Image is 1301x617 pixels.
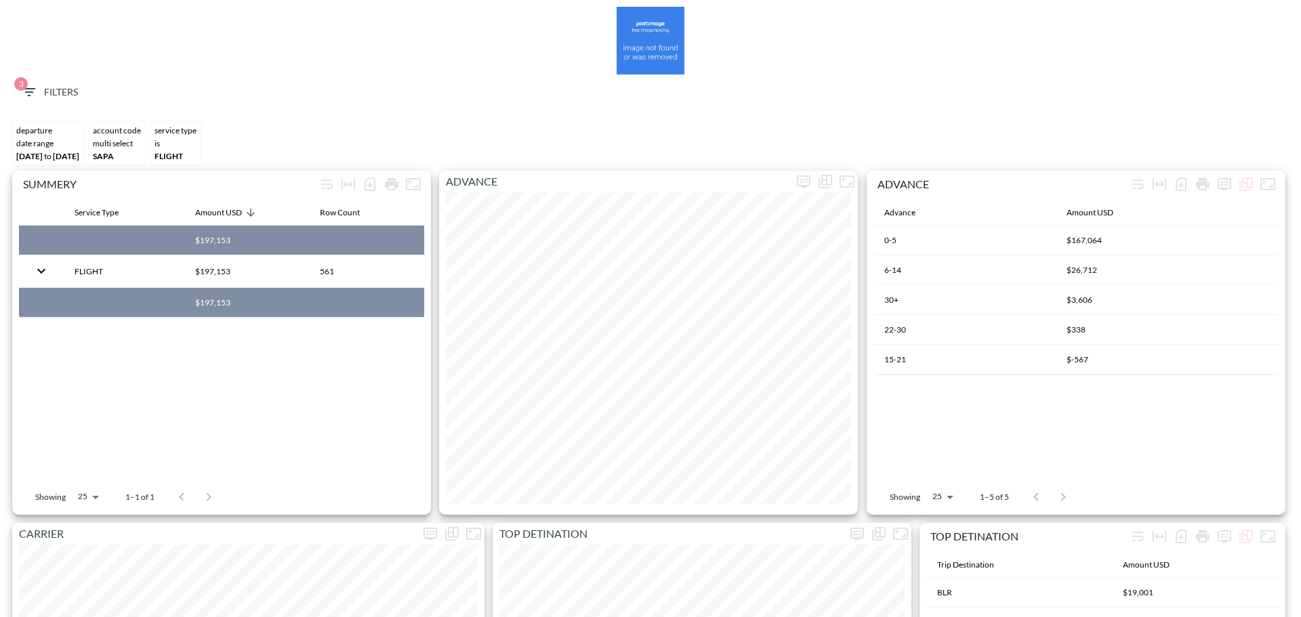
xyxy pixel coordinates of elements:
div: ADVANCE [877,177,1127,190]
div: Amount USD [1067,205,1113,221]
span: Display settings [419,523,441,545]
div: Number of rows selected for download: 1 [359,173,381,195]
div: Service Type [75,205,119,221]
span: Filters [21,84,78,101]
p: Showing [890,491,920,503]
div: Advance [884,205,915,221]
button: more [846,523,868,545]
div: Wrap text [316,173,337,195]
th: $338 [1056,315,1279,345]
span: to [44,151,51,161]
span: Amount USD [1067,205,1131,221]
div: SUMMERY [23,177,316,190]
div: Wrap text [1127,173,1149,195]
th: $26,712 [1056,255,1279,285]
span: Display settings [1214,173,1235,195]
span: Display settings [793,171,814,192]
button: more [1214,173,1235,195]
div: 25 [71,488,104,505]
div: Amount USD [195,205,242,221]
p: Showing [35,491,66,503]
button: Fullscreen [1257,526,1279,547]
div: Show chart as table [868,523,890,545]
span: [DATE] [DATE] [16,151,79,161]
div: Amount USD [1123,557,1170,573]
th: $197,153 [184,255,309,287]
button: Fullscreen [890,523,911,545]
span: SAPA [93,151,114,161]
div: 25 [926,488,958,505]
button: Fullscreen [402,173,424,195]
span: 3 [14,77,28,91]
th: 561 [309,255,424,287]
th: $197,153 [184,288,309,318]
div: Show chart as table [1235,173,1257,195]
div: Print [1192,173,1214,195]
button: Fullscreen [836,171,858,192]
div: TOP DETINATION [930,530,1127,542]
div: Row Count [320,205,360,221]
th: FLIGHT [64,255,184,287]
th: 30+ [873,285,1056,315]
div: Print [1192,526,1214,547]
p: 1–1 of 1 [125,491,154,503]
p: CARRIER [12,526,419,542]
th: BLR [926,578,1112,608]
div: Print [381,173,402,195]
div: MULTI SELECT [93,138,141,148]
div: Departure [16,125,79,135]
span: Amount USD [195,205,260,221]
div: Show chart as table [814,171,836,192]
th: $197,153 [184,226,309,255]
img: amsalem-2.png [617,7,684,75]
div: Account Code [93,125,141,135]
span: Trip Destination [937,557,1012,573]
div: IS [154,138,197,148]
span: Advance [884,205,933,221]
th: $167,064 [1056,226,1279,255]
th: $3,606 [1056,285,1279,315]
button: expand row [30,259,53,282]
button: Fullscreen [463,523,484,545]
th: $19,001 [1112,578,1279,608]
div: Number of rows selected for download: 5 [1170,173,1192,195]
div: Toggle table layout between fixed and auto (default: auto) [1149,526,1170,547]
span: Display settings [1214,526,1235,547]
button: 3Filters [16,80,83,105]
th: 6-14 [873,255,1056,285]
div: Service Type [154,125,197,135]
span: Row Count [320,205,377,221]
span: FLIGHT [154,151,183,161]
div: Show chart as table [441,523,463,545]
p: TOP DETINATION [493,526,846,542]
p: ADVANCE [439,173,793,190]
div: DATE RANGE [16,138,79,148]
div: Number of rows selected for download: 68 [1170,526,1192,547]
button: more [793,171,814,192]
div: Show chart as table [1235,526,1257,547]
div: Toggle table layout between fixed and auto (default: auto) [337,173,359,195]
div: Toggle table layout between fixed and auto (default: auto) [1149,173,1170,195]
button: more [419,523,441,545]
span: Amount USD [1123,557,1187,573]
th: 0-5 [873,226,1056,255]
th: 22-30 [873,315,1056,345]
th: $-567 [1056,345,1279,375]
th: 15-21 [873,345,1056,375]
span: Display settings [846,523,868,545]
span: Service Type [75,205,136,221]
div: Trip Destination [937,557,994,573]
p: 1–5 of 5 [980,491,1009,503]
button: more [1214,526,1235,547]
button: Fullscreen [1257,173,1279,195]
div: Wrap text [1127,526,1149,547]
